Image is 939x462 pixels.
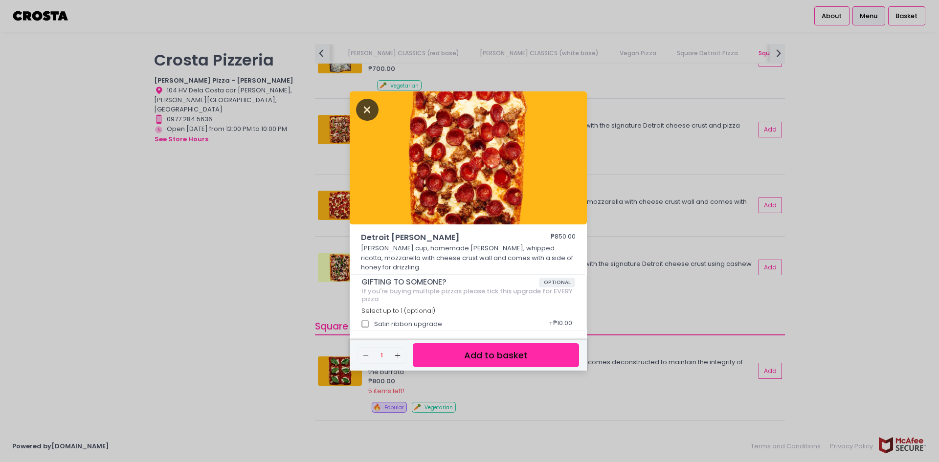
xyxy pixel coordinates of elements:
[539,278,576,287] span: OPTIONAL
[361,307,435,315] span: Select up to 1 (optional)
[413,343,579,367] button: Add to basket
[361,278,539,286] span: GIFTING TO SOMEONE?
[361,287,576,303] div: If you're buying multiple pizzas please tick this upgrade for EVERY pizza
[545,315,575,333] div: + ₱10.00
[356,104,379,114] button: Close
[361,232,522,243] span: Detroit [PERSON_NAME]
[350,91,587,224] img: Detroit Roni Salciccia
[551,232,576,243] div: ₱850.00
[361,243,576,272] p: [PERSON_NAME] cup, homemade [PERSON_NAME], whipped ricotta, mozzarella with cheese crust wall and...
